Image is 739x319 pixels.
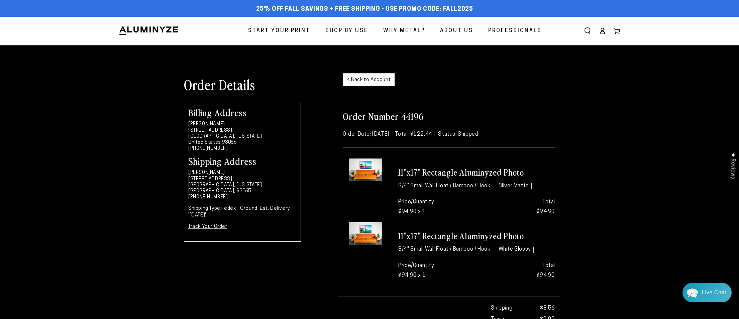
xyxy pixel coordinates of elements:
[188,224,227,229] a: Track Your Order
[395,132,434,137] span: Total: $122.44
[184,76,333,93] h1: Order Details
[63,10,80,27] img: John
[50,34,92,38] span: Away until [DATE]
[119,26,179,36] img: Aluminyze
[343,110,555,122] h2: Order Number 44196
[325,26,368,36] span: Shop By Use
[248,26,310,36] span: Start Your Print
[483,22,547,40] a: Professionals
[378,22,430,40] a: Why Metal?
[188,146,297,152] li: [PHONE_NUMBER]
[188,188,297,194] li: [GEOGRAPHIC_DATA], 93065
[398,197,471,217] p: Price/Quantity $94.90 x 1
[77,10,94,27] img: Helga
[542,263,555,268] strong: Total
[188,134,297,140] li: [GEOGRAPHIC_DATA], [US_STATE]
[499,247,534,253] li: White Glossy
[48,10,66,27] img: Marie J
[435,22,478,40] a: About Us
[343,132,391,137] span: Order Date: [DATE]
[188,194,297,200] li: [PHONE_NUMBER]
[349,158,382,181] img: Custom Photo Metal Print, 11x17 Aluminum Prints - 3/4" Small Wall Float / Hook
[256,6,473,13] span: 25% off FALL Savings + Free Shipping - Use Promo Code: FALL2025
[398,167,555,178] h3: 11"x17" Rectangle Aluminyzed Photo
[44,202,98,213] a: Leave A Message
[482,197,555,217] p: $94.90
[726,147,739,184] div: Click to open Judge.me floating reviews tab
[188,122,225,127] strong: [PERSON_NAME]
[398,183,493,189] li: 3/4" Small Wall Float / Bamboo / Hook
[488,26,542,36] span: Professionals
[188,182,297,188] li: [GEOGRAPHIC_DATA], [US_STATE]
[51,192,91,196] span: We run on
[188,170,225,175] strong: [PERSON_NAME]
[580,23,595,38] summary: Search our site
[188,205,297,218] p: Fedex - Ground. Est. Delivery '[DATE]',
[491,304,512,313] strong: Shipping
[188,176,297,182] li: [STREET_ADDRESS]
[349,222,382,245] img: Custom Photo Metal Print, 11x17 Aluminum Prints - 3/4" Small Wall Float / Hook
[188,206,221,211] strong: Shipping Type:
[188,140,297,146] li: United States 93065
[499,183,532,189] li: Silver Matte
[440,26,473,36] span: About Us
[682,283,732,302] div: Chat widget toggle
[188,108,297,117] h2: Billing Address
[398,231,555,242] h3: 11"x17" Rectangle Aluminyzed Photo
[398,247,493,253] li: 3/4" Small Wall Float / Bamboo / Hook
[343,73,395,86] a: < Back to Account
[383,26,425,36] span: Why Metal?
[243,22,315,40] a: Start Your Print
[320,22,373,40] a: Shop By Use
[438,132,480,137] span: Status: Shipped
[702,283,726,302] div: Contact Us Directly
[188,156,297,166] h2: Shipping Address
[482,261,555,280] p: $94.90
[72,191,90,196] span: Re:amaze
[540,304,555,313] span: $8.56
[188,128,297,134] li: [STREET_ADDRESS]
[542,199,555,205] strong: Total
[398,261,471,280] p: Price/Quantity $94.90 x 1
